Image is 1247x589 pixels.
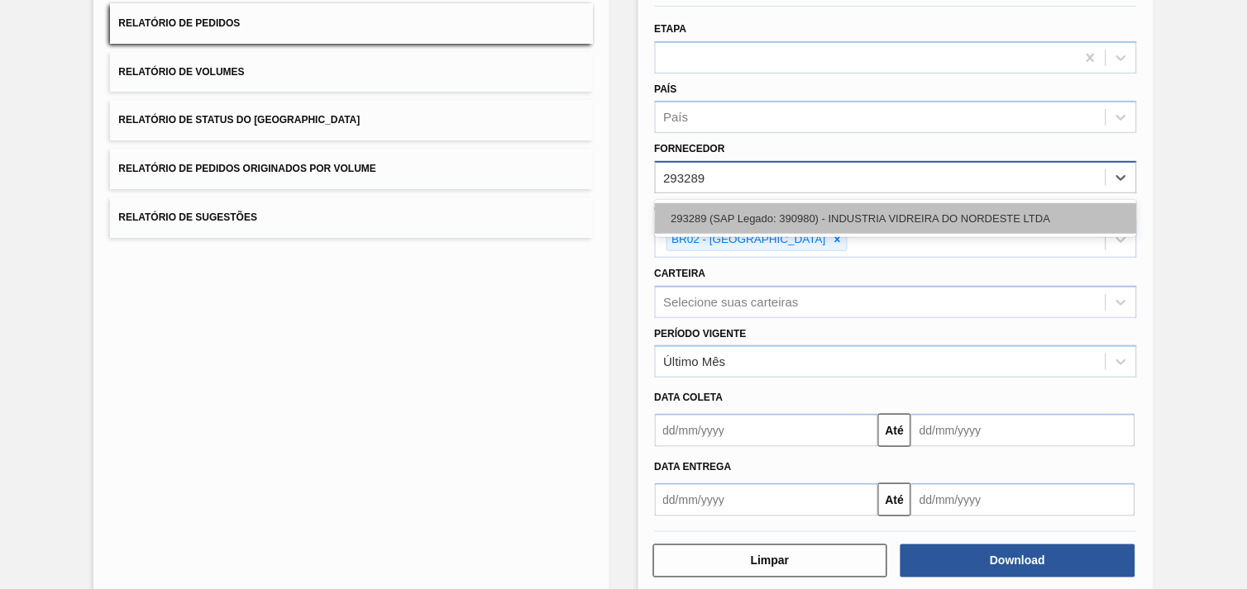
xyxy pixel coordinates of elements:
span: Relatório de Pedidos [118,17,240,29]
button: Download [901,544,1135,577]
button: Até [878,414,911,447]
span: Relatório de Sugestões [118,211,257,223]
div: 293289 (SAP Legado: 390980) - INDUSTRIA VIDREIRA DO NORDESTE LTDA [655,203,1137,234]
span: Data coleta [655,392,724,403]
button: Relatório de Status do [GEOGRAPHIC_DATA] [110,100,592,140]
label: Período Vigente [655,328,747,340]
button: Até [878,483,911,516]
label: Etapa [655,23,687,35]
div: País [664,111,689,125]
button: Relatório de Pedidos Originados por Volume [110,149,592,189]
button: Relatório de Sugestões [110,197,592,238]
button: Relatório de Pedidos [110,3,592,44]
label: País [655,83,677,95]
label: Carteira [655,268,706,279]
button: Limpar [653,544,888,577]
button: Relatório de Volumes [110,52,592,93]
div: Selecione suas carteiras [664,295,799,309]
input: dd/mm/yyyy [911,414,1135,447]
input: dd/mm/yyyy [911,483,1135,516]
input: dd/mm/yyyy [655,414,879,447]
span: Relatório de Status do [GEOGRAPHIC_DATA] [118,114,360,126]
div: Último Mês [664,355,726,369]
span: Relatório de Volumes [118,66,244,78]
span: Data entrega [655,461,732,473]
input: dd/mm/yyyy [655,483,879,516]
span: Relatório de Pedidos Originados por Volume [118,163,376,174]
div: BR02 - [GEOGRAPHIC_DATA] [667,230,829,250]
label: Fornecedor [655,143,725,154]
